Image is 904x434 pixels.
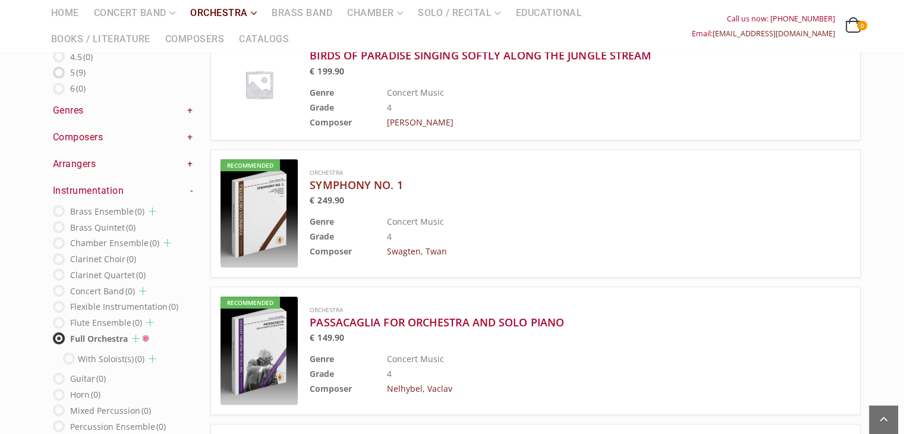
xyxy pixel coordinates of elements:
img: Placeholder [221,46,298,123]
span: (0) [150,237,159,249]
span: (0) [135,206,144,217]
h4: Genres [53,104,193,117]
td: 4 [387,366,790,381]
div: Call us now: [PHONE_NUMBER] [692,11,835,26]
b: Genre [310,353,334,364]
td: 4 [387,229,790,244]
span: (0) [91,389,100,400]
b: Composer [310,383,352,394]
span: (0) [156,421,166,432]
h4: Composers [53,131,193,144]
a: Сhild list opener [149,207,156,215]
div: Recommended [221,159,280,171]
b: Grade [310,231,334,242]
b: Composer [310,117,352,128]
b: Genre [310,216,334,227]
label: 6 [70,81,86,96]
bdi: 199.90 [310,65,344,77]
a: Orchestra [310,306,343,314]
label: Clarinet Quartet [70,268,146,282]
label: Flute Ensemble [70,315,142,330]
span: (0) [126,222,136,233]
a: Books / Literature [44,26,158,52]
a: Сhild list opener [149,355,156,363]
span: (0) [125,285,135,297]
a: [EMAIL_ADDRESS][DOMAIN_NAME] [713,29,835,39]
h4: Instrumentation [53,184,193,197]
td: Concert Music [387,85,790,100]
label: 4.5 [70,49,93,64]
a: Сhild list opener [139,287,147,295]
bdi: 149.90 [310,332,344,343]
label: Guitar [70,371,106,386]
label: Percussion Ensemble [70,419,166,434]
a: + [187,131,193,144]
a: Nelhybel, Vaclav [387,383,452,394]
span: (0) [76,83,86,94]
span: (0) [96,373,106,384]
td: 4 [387,100,790,115]
label: Horn [70,387,100,402]
a: SYMPHONY NO. 1 [310,178,790,192]
h4: Arrangers [53,158,193,171]
a: PASSACAGLIA FOR ORCHESTRA AND SOLO PIANO [310,315,790,329]
td: Concert Music [387,351,790,366]
span: (0) [127,253,136,265]
span: 0 [857,21,867,30]
span: (0) [133,317,142,328]
a: + [187,104,193,117]
b: Grade [310,368,334,379]
span: € [310,65,314,77]
a: BIRDS OF PARADISE SINGING SOFTLY ALONG THE JUNGLE STREAM [310,48,790,62]
img: Delete [142,335,149,342]
a: [PERSON_NAME] [387,117,453,128]
a: Recommended [221,297,298,405]
a: Composers [158,26,232,52]
b: Genre [310,87,334,98]
label: Clarinet Choir [70,251,136,266]
label: Concert Band [70,284,135,298]
label: Chamber Ensemble [70,235,159,250]
a: Swagten, Twan [387,246,447,257]
label: Brass Quintet [70,220,136,235]
a: - [190,184,193,197]
a: Сhild list opener [146,319,154,326]
a: Orchestra [310,168,343,177]
span: € [310,194,314,206]
bdi: 249.90 [310,194,344,206]
span: (0) [136,269,146,281]
span: (0) [141,405,151,416]
span: (0) [169,301,178,312]
b: Composer [310,246,352,257]
div: Recommended [221,297,280,309]
span: (0) [135,353,144,364]
label: Mixed Percussion [70,403,151,418]
label: 5 [70,65,86,80]
span: (0) [83,51,93,62]
label: Brass Ensemble [70,204,144,219]
a: Сhild list opener [132,335,140,342]
label: With Soloist(s) [78,351,144,366]
span: € [310,332,314,343]
label: Full Orchestra [70,331,128,346]
label: Flexible Instrumentation [70,299,178,314]
a: Catalogs [232,26,296,52]
a: Сhild list opener [163,239,171,247]
span: (9) [76,67,86,78]
div: Email: [692,26,835,41]
a: Recommended [221,159,298,268]
td: Concert Music [387,214,790,229]
b: Grade [310,102,334,113]
a: + [187,158,193,171]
